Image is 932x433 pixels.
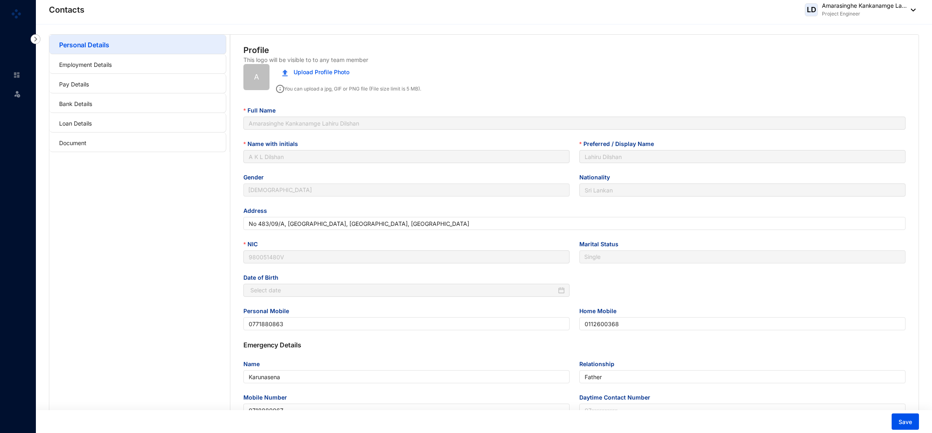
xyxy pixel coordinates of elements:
[579,240,624,249] label: Marital Status
[248,184,565,196] span: Male
[243,150,570,163] input: Name with initials
[243,106,281,115] label: Full Name
[59,41,109,49] a: Personal Details
[579,360,620,369] label: Relationship
[907,9,916,11] img: dropdown-black.8e83cc76930a90b1a4fdb6d089b7bf3a.svg
[276,82,421,93] p: You can upload a jpg, GIF or PNG file (File size limit is 5 MB).
[243,206,273,215] label: Address
[31,34,40,44] img: nav-icon-right.af6afadce00d159da59955279c43614e.svg
[13,90,21,98] img: leave-unselected.2934df6273408c3f84d9.svg
[59,81,89,88] a: Pay Details
[584,251,901,263] span: Single
[243,404,570,417] input: Mobile Number
[243,370,570,383] input: Name
[579,317,905,330] input: Home Mobile
[243,139,303,148] label: Name with initials
[579,370,905,383] input: Relationship
[243,250,570,263] input: NIC
[243,44,269,56] p: Profile
[243,393,293,402] label: Mobile Number
[243,217,905,230] input: Address
[59,120,92,127] a: Loan Details
[579,173,616,182] label: Nationality
[276,64,356,80] button: Upload Profile Photo
[243,173,269,182] label: Gender
[243,240,263,249] label: NIC
[579,404,905,417] input: Daytime Contact Number
[243,360,265,369] label: Name
[807,6,816,13] span: LD
[294,68,349,77] span: Upload Profile Photo
[250,286,557,295] input: Date of Birth
[49,4,84,15] p: Contacts
[254,71,259,83] span: A
[13,71,20,79] img: home-unselected.a29eae3204392db15eaf.svg
[579,393,656,402] label: Daytime Contact Number
[7,67,26,83] li: Home
[59,61,112,68] a: Employment Details
[282,69,288,76] img: upload.c0f81fc875f389a06f631e1c6d8834da.svg
[243,317,570,330] input: Personal Mobile
[579,307,622,316] label: Home Mobile
[59,100,92,107] a: Bank Details
[243,340,905,350] p: Emergency Details
[243,307,295,316] label: Personal Mobile
[276,85,284,93] img: info.ad751165ce926853d1d36026adaaebbf.svg
[899,418,912,426] span: Save
[243,56,368,64] p: This logo will be visible to to any team member
[579,183,905,197] input: Nationality
[243,273,284,282] label: Date of Birth
[822,2,907,10] p: Amarasinghe Kankanamge La...
[59,139,86,146] a: Document
[579,139,659,148] label: Preferred / Display Name
[579,150,905,163] input: Preferred / Display Name
[892,413,919,430] button: Save
[822,10,907,18] p: Project Engineer
[243,117,905,130] input: Full Name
